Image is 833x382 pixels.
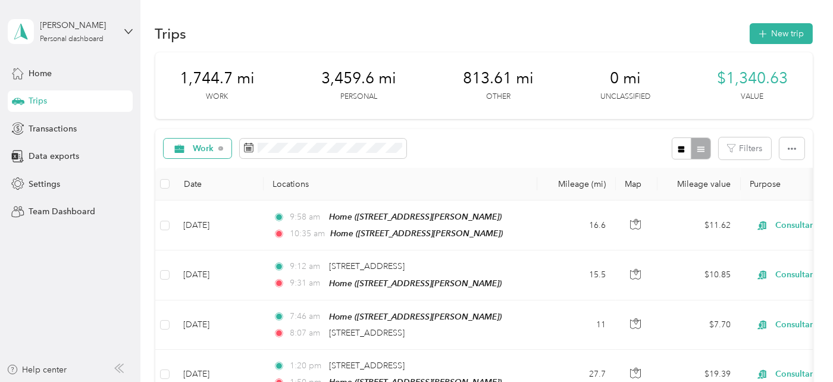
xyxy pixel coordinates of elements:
[329,212,502,221] span: Home ([STREET_ADDRESS][PERSON_NAME])
[750,23,813,44] button: New trip
[329,361,405,371] span: [STREET_ADDRESS]
[29,178,60,190] span: Settings
[719,137,771,159] button: Filters
[29,150,79,162] span: Data exports
[290,211,324,224] span: 9:58 am
[600,92,650,102] p: Unclassified
[657,201,741,251] td: $11.62
[7,364,67,376] button: Help center
[290,359,324,372] span: 1:20 pm
[206,92,228,102] p: Work
[29,67,52,80] span: Home
[537,251,616,300] td: 15.5
[290,327,324,340] span: 8:07 am
[717,69,788,88] span: $1,340.63
[290,310,324,323] span: 7:46 am
[193,145,214,153] span: Work
[657,168,741,201] th: Mileage value
[180,69,255,88] span: 1,744.7 mi
[29,205,95,218] span: Team Dashboard
[174,300,264,350] td: [DATE]
[330,228,503,238] span: Home ([STREET_ADDRESS][PERSON_NAME])
[463,69,534,88] span: 813.61 mi
[486,92,511,102] p: Other
[40,36,104,43] div: Personal dashboard
[29,123,77,135] span: Transactions
[321,69,396,88] span: 3,459.6 mi
[616,168,657,201] th: Map
[329,261,405,271] span: [STREET_ADDRESS]
[329,312,502,321] span: Home ([STREET_ADDRESS][PERSON_NAME])
[766,315,833,382] iframe: Everlance-gr Chat Button Frame
[290,277,324,290] span: 9:31 am
[537,201,616,251] td: 16.6
[537,300,616,350] td: 11
[657,300,741,350] td: $7.70
[329,328,405,338] span: [STREET_ADDRESS]
[174,168,264,201] th: Date
[329,278,502,288] span: Home ([STREET_ADDRESS][PERSON_NAME])
[174,251,264,300] td: [DATE]
[40,19,115,32] div: [PERSON_NAME]
[340,92,377,102] p: Personal
[290,260,324,273] span: 9:12 am
[264,168,537,201] th: Locations
[537,168,616,201] th: Mileage (mi)
[29,95,47,107] span: Trips
[657,251,741,300] td: $10.85
[741,92,764,102] p: Value
[174,201,264,251] td: [DATE]
[155,27,187,40] h1: Trips
[290,227,325,240] span: 10:35 am
[610,69,641,88] span: 0 mi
